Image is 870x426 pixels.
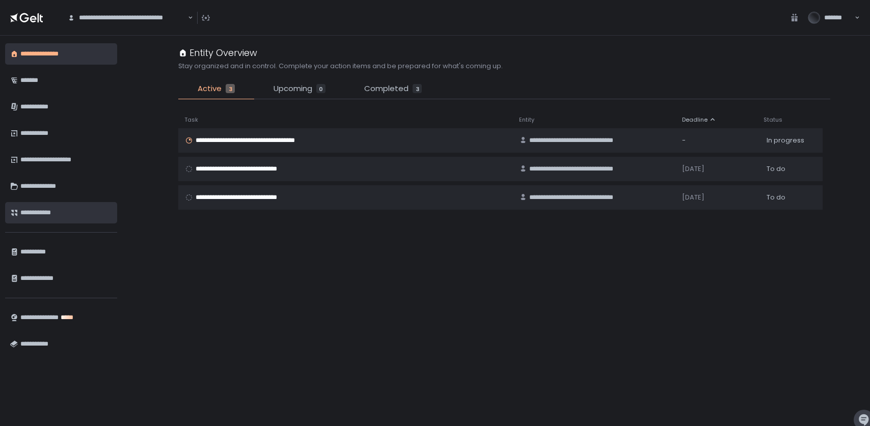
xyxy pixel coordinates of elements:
div: 0 [316,84,325,93]
input: Search for option [186,13,187,23]
span: To do [767,164,785,174]
span: Status [764,116,782,124]
span: Upcoming [274,83,312,95]
div: Entity Overview [178,46,257,60]
span: [DATE] [682,164,704,174]
span: [DATE] [682,193,704,202]
span: - [682,136,686,145]
span: Deadline [682,116,708,124]
div: 3 [226,84,235,93]
span: Task [184,116,198,124]
div: Search for option [61,7,193,29]
span: Active [198,83,222,95]
div: 3 [413,84,422,93]
span: Completed [364,83,409,95]
span: To do [767,193,785,202]
span: In progress [767,136,804,145]
span: Entity [519,116,534,124]
h2: Stay organized and in control. Complete your action items and be prepared for what's coming up. [178,62,503,71]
